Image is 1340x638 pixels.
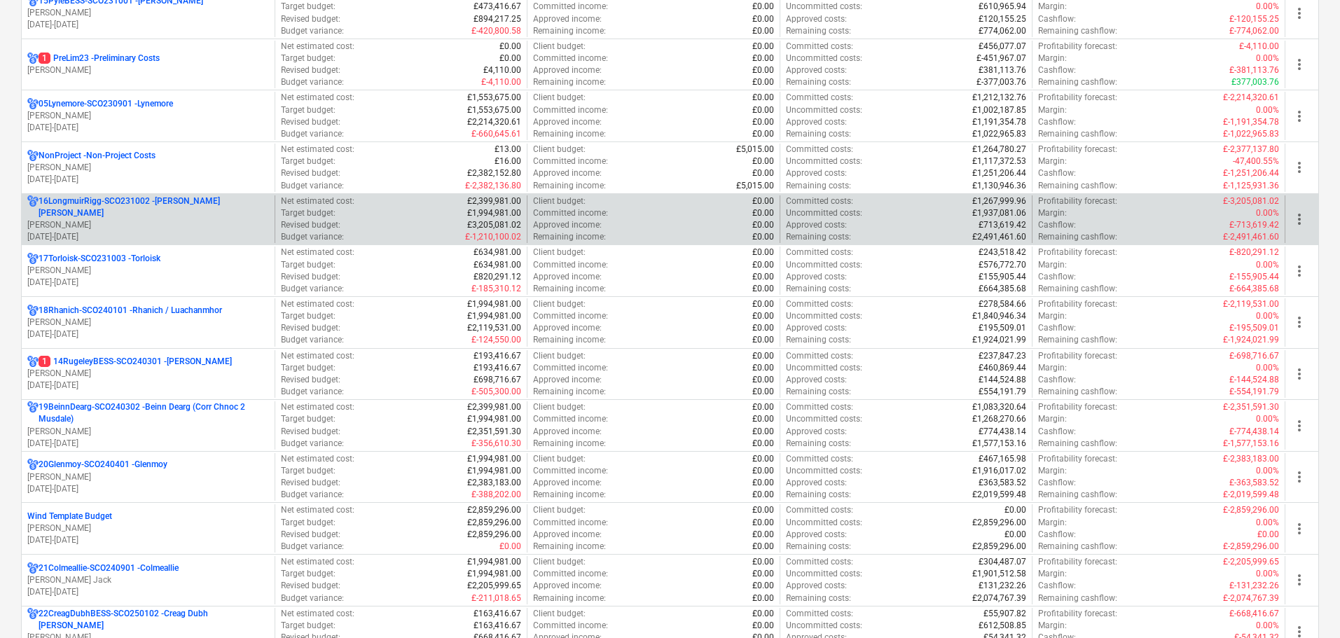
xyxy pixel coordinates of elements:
[27,53,269,76] div: 1PreLim23 -Preliminary Costs[PERSON_NAME]
[786,283,851,295] p: Remaining costs :
[27,317,269,328] p: [PERSON_NAME]
[979,219,1026,231] p: £713,619.42
[1223,334,1279,346] p: £-1,924,021.99
[27,7,269,19] p: [PERSON_NAME]
[465,231,521,243] p: £-1,210,100.02
[786,167,847,179] p: Approved costs :
[533,259,608,271] p: Committed income :
[1229,247,1279,258] p: £-820,291.12
[1223,180,1279,192] p: £-1,125,931.36
[1038,167,1076,179] p: Cashflow :
[533,53,608,64] p: Committed income :
[533,231,606,243] p: Remaining income :
[979,13,1026,25] p: £120,155.25
[27,438,269,450] p: [DATE] - [DATE]
[39,562,179,574] p: 21Colmeallie-SCO240901 - Colmeallie
[752,247,774,258] p: £0.00
[27,511,112,522] p: Wind Template Budget
[281,350,354,362] p: Net estimated cost :
[1038,271,1076,283] p: Cashflow :
[1291,263,1308,279] span: more_vert
[1038,298,1117,310] p: Profitability forecast :
[786,219,847,231] p: Approved costs :
[495,144,521,155] p: £13.00
[281,144,354,155] p: Net estimated cost :
[499,41,521,53] p: £0.00
[752,310,774,322] p: £0.00
[27,277,269,289] p: [DATE] - [DATE]
[467,207,521,219] p: £1,994,981.00
[1229,25,1279,37] p: £-774,062.00
[281,155,336,167] p: Target budget :
[786,1,862,13] p: Uncommitted costs :
[533,116,602,128] p: Approved income :
[27,534,269,546] p: [DATE] - [DATE]
[533,195,586,207] p: Client budget :
[786,53,862,64] p: Uncommitted costs :
[533,219,602,231] p: Approved income :
[533,64,602,76] p: Approved income :
[979,283,1026,295] p: £664,385.68
[786,104,862,116] p: Uncommitted costs :
[533,271,602,283] p: Approved income :
[1256,259,1279,271] p: 0.00%
[281,180,344,192] p: Budget variance :
[972,334,1026,346] p: £1,924,021.99
[467,298,521,310] p: £1,994,981.00
[1038,128,1117,140] p: Remaining cashflow :
[786,271,847,283] p: Approved costs :
[972,231,1026,243] p: £2,491,461.60
[27,305,39,317] div: Project has multi currencies enabled
[1229,322,1279,334] p: £-195,509.01
[1291,417,1308,434] span: more_vert
[281,116,340,128] p: Revised budget :
[736,180,774,192] p: £5,015.00
[281,207,336,219] p: Target budget :
[972,167,1026,179] p: £1,251,206.44
[752,167,774,179] p: £0.00
[27,64,269,76] p: [PERSON_NAME]
[976,76,1026,88] p: £-377,003.76
[1291,56,1308,73] span: more_vert
[281,1,336,13] p: Target budget :
[281,247,354,258] p: Net estimated cost :
[281,128,344,140] p: Budget variance :
[1291,159,1308,176] span: more_vert
[736,144,774,155] p: £5,015.00
[467,322,521,334] p: £2,119,531.00
[281,167,340,179] p: Revised budget :
[27,608,39,632] div: Project has multi currencies enabled
[979,259,1026,271] p: £576,772.70
[1038,25,1117,37] p: Remaining cashflow :
[533,104,608,116] p: Committed income :
[752,219,774,231] p: £0.00
[1231,76,1279,88] p: £377,003.76
[281,298,354,310] p: Net estimated cost :
[786,247,853,258] p: Committed costs :
[1291,469,1308,485] span: more_vert
[979,64,1026,76] p: £381,113.76
[1270,571,1340,638] iframe: Chat Widget
[1256,53,1279,64] p: 0.00%
[1038,76,1117,88] p: Remaining cashflow :
[27,98,39,110] div: Project has multi currencies enabled
[786,350,853,362] p: Committed costs :
[1038,195,1117,207] p: Profitability forecast :
[786,13,847,25] p: Approved costs :
[27,53,39,64] div: Project has multi currencies enabled
[752,128,774,140] p: £0.00
[533,92,586,104] p: Client budget :
[752,298,774,310] p: £0.00
[972,207,1026,219] p: £1,937,081.06
[281,219,340,231] p: Revised budget :
[1291,520,1308,537] span: more_vert
[1229,271,1279,283] p: £-155,905.44
[27,483,269,495] p: [DATE] - [DATE]
[1291,211,1308,228] span: more_vert
[1223,167,1279,179] p: £-1,251,206.44
[786,322,847,334] p: Approved costs :
[533,41,586,53] p: Client budget :
[533,334,606,346] p: Remaining income :
[27,195,269,244] div: 16LongmuirRigg-SCO231002 -[PERSON_NAME] [PERSON_NAME][PERSON_NAME][DATE]-[DATE]
[1223,195,1279,207] p: £-3,205,081.02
